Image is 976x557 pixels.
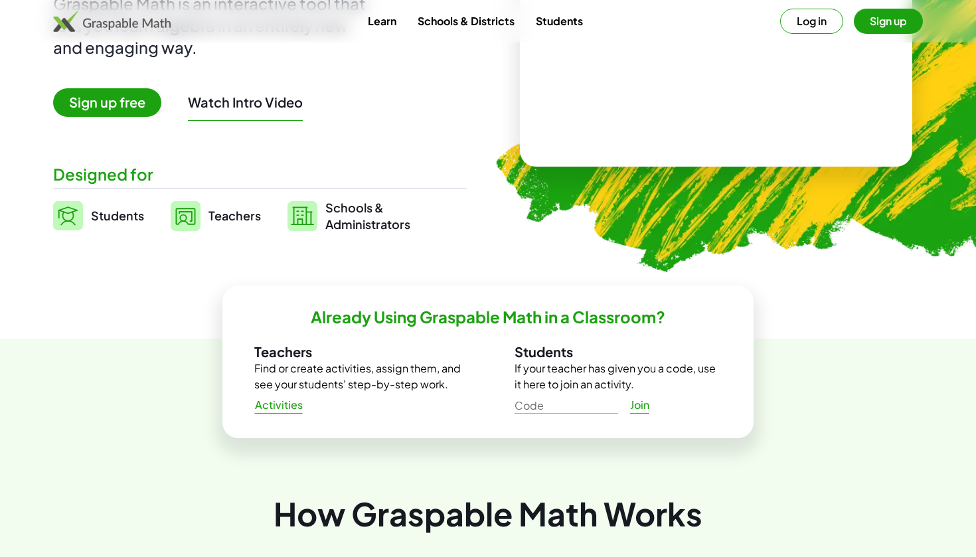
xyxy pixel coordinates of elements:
span: Activities [254,398,303,412]
img: svg%3e [171,201,201,231]
button: Sign up [854,9,923,34]
span: Students [91,208,144,223]
span: Teachers [208,208,261,223]
p: Find or create activities, assign them, and see your students' step-by-step work. [254,360,461,392]
a: Students [53,199,144,232]
a: Activities [244,393,313,417]
a: Join [618,393,661,417]
a: Students [525,9,594,33]
h3: Students [515,343,722,360]
h3: Teachers [254,343,461,360]
button: Log in [780,9,843,34]
div: How Graspable Math Works [53,491,923,536]
a: Schools &Administrators [287,199,410,232]
span: Join [629,398,649,412]
button: Watch Intro Video [188,94,303,111]
p: If your teacher has given you a code, use it here to join an activity. [515,360,722,392]
h2: Already Using Graspable Math in a Classroom? [311,307,665,327]
span: Sign up free [53,88,161,117]
div: Designed for [53,163,467,185]
video: What is this? This is dynamic math notation. Dynamic math notation plays a central role in how Gr... [617,1,816,101]
a: Teachers [171,199,261,232]
a: Schools & Districts [407,9,525,33]
a: Learn [357,9,407,33]
img: svg%3e [287,201,317,231]
span: Schools & Administrators [325,199,410,232]
img: svg%3e [53,201,83,230]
